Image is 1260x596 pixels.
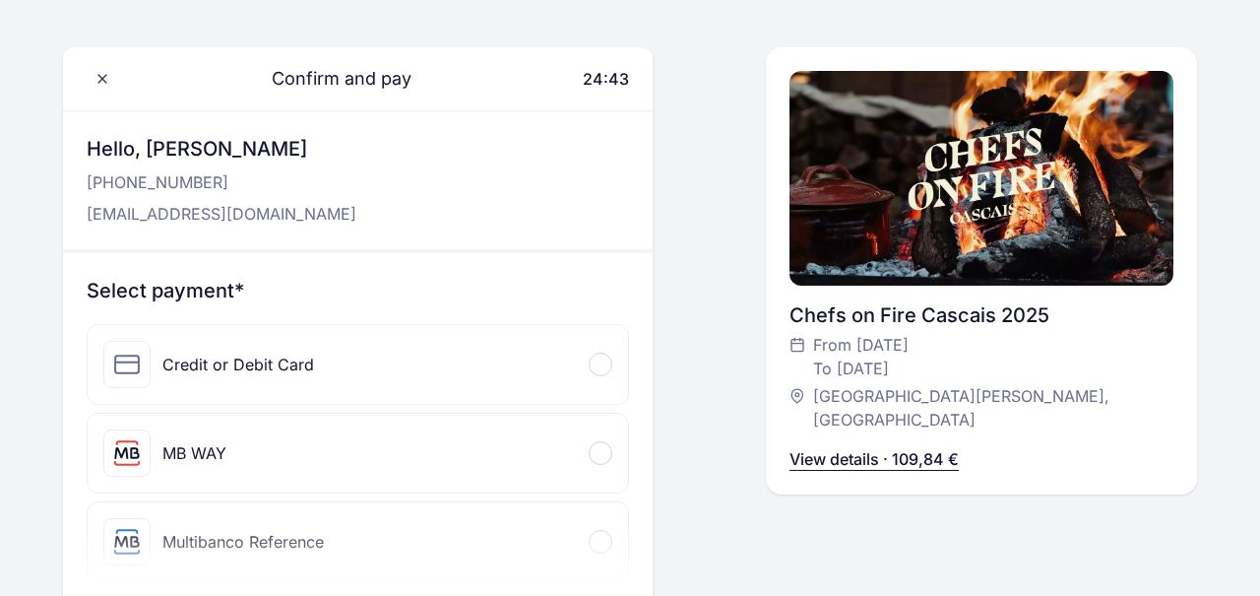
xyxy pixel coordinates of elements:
div: Chefs on Fire Cascais 2025 [789,301,1173,329]
div: Multibanco Reference [162,530,324,554]
span: 24:43 [583,69,629,89]
h3: Hello, [PERSON_NAME] [87,135,356,163]
p: [PHONE_NUMBER] [87,170,356,194]
p: View details · 109,84 € [789,447,959,471]
span: From [DATE] To [DATE] [813,333,909,380]
span: Confirm and pay [248,65,411,93]
span: [GEOGRAPHIC_DATA][PERSON_NAME], [GEOGRAPHIC_DATA] [813,384,1154,431]
div: Credit or Debit Card [162,353,314,376]
h3: Select payment* [87,277,629,304]
div: MB WAY [162,441,226,465]
p: [EMAIL_ADDRESS][DOMAIN_NAME] [87,202,356,226]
